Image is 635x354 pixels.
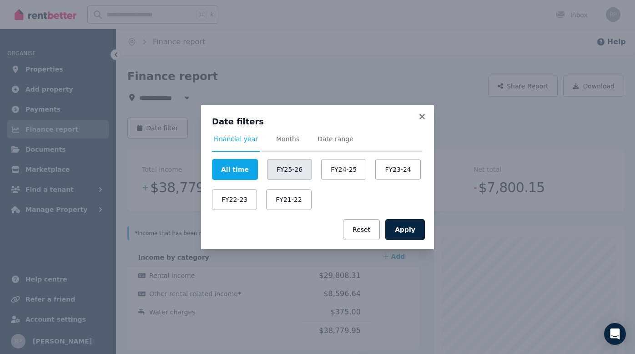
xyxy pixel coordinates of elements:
[214,134,258,144] span: Financial year
[212,134,423,152] nav: Tabs
[343,219,380,240] button: Reset
[267,159,312,180] button: FY25-26
[212,189,257,210] button: FY22-23
[317,134,353,144] span: Date range
[212,159,258,180] button: All time
[321,159,366,180] button: FY24-25
[385,219,425,240] button: Apply
[266,189,311,210] button: FY21-22
[375,159,420,180] button: FY23-24
[276,134,299,144] span: Months
[604,323,626,345] div: Open Intercom Messenger
[212,116,423,127] h3: Date filters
